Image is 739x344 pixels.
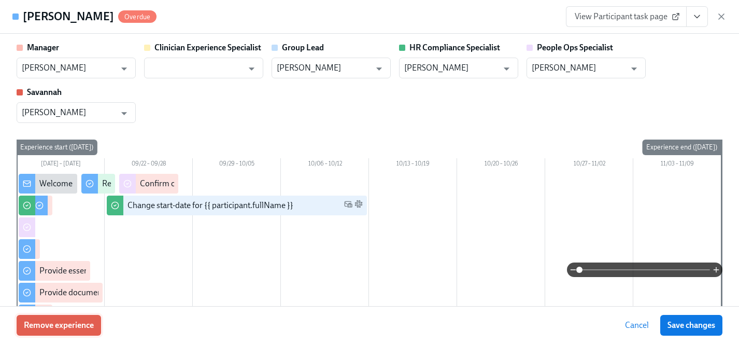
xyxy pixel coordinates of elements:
button: Open [371,61,387,77]
div: 10/06 – 10/12 [281,158,369,172]
div: [DATE] – [DATE] [17,158,105,172]
div: Confirm cleared by People Ops [140,178,249,189]
span: Work Email [344,200,352,212]
div: 10/27 – 11/02 [545,158,633,172]
button: Open [626,61,642,77]
div: 09/22 – 09/28 [105,158,193,172]
button: Open [244,61,260,77]
strong: HR Compliance Specialist [409,43,500,52]
strong: Clinician Experience Specialist [154,43,261,52]
div: 11/03 – 11/09 [633,158,721,172]
span: Cancel [625,320,649,331]
button: View task page [686,6,708,27]
div: Change start-date for {{ participant.fullName }} [127,200,293,211]
div: 10/13 – 10/19 [369,158,457,172]
button: Cancel [618,315,656,336]
div: 09/29 – 10/05 [193,158,281,172]
a: View Participant task page [566,6,687,27]
button: Open [499,61,515,77]
div: Experience end ([DATE]) [642,140,721,155]
span: View Participant task page [575,11,678,22]
button: Open [116,105,132,121]
span: Slack [354,200,363,212]
button: Open [116,61,132,77]
button: Save changes [660,315,722,336]
button: Remove experience [17,315,101,336]
div: Experience start ([DATE]) [16,140,97,155]
div: 10/20 – 10/26 [457,158,545,172]
div: Provide documents for your I9 verification [39,287,188,298]
strong: People Ops Specialist [537,43,613,52]
div: Welcome from the Charlie Health Compliance Team 👋 [39,178,234,189]
strong: Group Lead [282,43,324,52]
div: Request your equipment [102,178,189,189]
strong: Savannah [27,87,62,97]
span: Remove experience [24,320,94,331]
span: Save changes [667,320,715,331]
span: Overdue [118,13,157,21]
h4: [PERSON_NAME] [23,9,114,24]
strong: Manager [27,43,59,52]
